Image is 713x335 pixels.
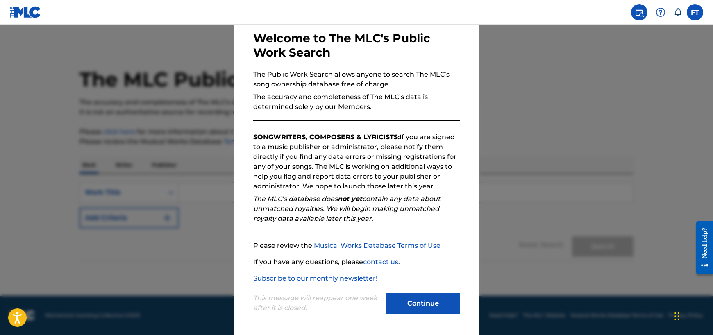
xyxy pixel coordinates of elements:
a: Musical Works Database Terms of Use [314,242,441,249]
p: This message will reappear one week after it is closed. [253,293,381,313]
p: If you are signed to a music publisher or administrator, please notify them directly if you find ... [253,132,460,191]
iframe: Resource Center [690,215,713,281]
a: Public Search [631,4,647,20]
strong: not yet [338,195,362,203]
div: Notifications [674,8,682,16]
h3: Welcome to The MLC's Public Work Search [253,31,460,60]
p: If you have any questions, please . [253,257,460,267]
p: The Public Work Search allows anyone to search The MLC’s song ownership database free of charge. [253,70,460,89]
strong: SONGWRITERS, COMPOSERS & LYRICISTS: [253,133,400,141]
p: Please review the [253,241,460,251]
img: search [634,7,644,17]
a: contact us [363,258,398,266]
iframe: Chat Widget [672,296,713,335]
button: Continue [386,293,460,314]
div: User Menu [687,4,703,20]
p: The accuracy and completeness of The MLC’s data is determined solely by our Members. [253,92,460,112]
em: The MLC’s database does contain any data about unmatched royalties. We will begin making unmatche... [253,195,441,222]
img: help [656,7,665,17]
div: Help [652,4,669,20]
a: Subscribe to our monthly newsletter! [253,274,377,282]
img: MLC Logo [10,6,41,18]
div: Drag [674,304,679,328]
